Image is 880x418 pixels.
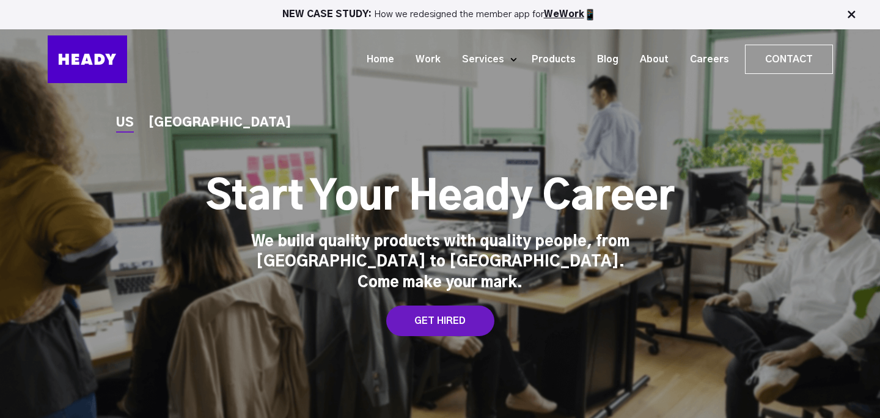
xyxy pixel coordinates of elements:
a: Blog [582,48,625,71]
a: GET HIRED [386,306,494,336]
a: Products [516,48,582,71]
a: About [625,48,675,71]
a: Work [400,48,447,71]
a: Contact [746,45,832,73]
img: Heady_Logo_Web-01 (1) [48,35,127,83]
img: Close Bar [845,9,857,21]
a: [GEOGRAPHIC_DATA] [148,117,291,130]
a: Careers [675,48,735,71]
div: We build quality products with quality people, from [GEOGRAPHIC_DATA] to [GEOGRAPHIC_DATA]. Come ... [251,232,629,294]
strong: NEW CASE STUDY: [282,10,374,19]
img: app emoji [584,9,596,21]
a: US [116,117,134,130]
a: Services [447,48,510,71]
p: How we redesigned the member app for [5,9,875,21]
a: WeWork [544,10,584,19]
h1: Start Your Heady Career [206,174,675,222]
a: Home [351,48,400,71]
div: Navigation Menu [139,45,833,74]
